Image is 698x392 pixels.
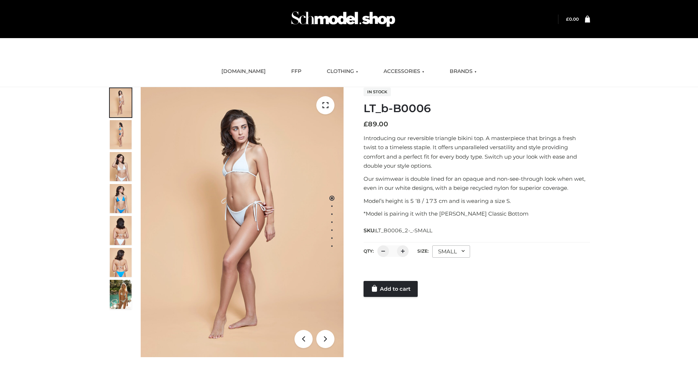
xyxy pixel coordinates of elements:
[364,120,388,128] bdi: 89.00
[110,88,132,117] img: ArielClassicBikiniTop_CloudNine_AzureSky_OW114ECO_1-scaled.jpg
[286,64,307,79] a: FFP
[364,281,418,297] a: Add to cart
[364,102,590,115] h1: LT_b-B0006
[110,248,132,277] img: ArielClassicBikiniTop_CloudNine_AzureSky_OW114ECO_8-scaled.jpg
[321,64,364,79] a: CLOTHING
[289,5,398,33] img: Schmodel Admin 964
[432,245,470,258] div: SMALL
[364,174,590,193] p: Our swimwear is double lined for an opaque and non-see-through look when wet, even in our white d...
[110,152,132,181] img: ArielClassicBikiniTop_CloudNine_AzureSky_OW114ECO_3-scaled.jpg
[110,120,132,149] img: ArielClassicBikiniTop_CloudNine_AzureSky_OW114ECO_2-scaled.jpg
[566,16,569,22] span: £
[110,216,132,245] img: ArielClassicBikiniTop_CloudNine_AzureSky_OW114ECO_7-scaled.jpg
[141,87,344,357] img: ArielClassicBikiniTop_CloudNine_AzureSky_OW114ECO_1
[364,87,391,96] span: In stock
[378,64,430,79] a: ACCESSORIES
[364,226,433,235] span: SKU:
[566,16,579,22] a: £0.00
[110,280,132,309] img: Arieltop_CloudNine_AzureSky2.jpg
[364,134,590,171] p: Introducing our reversible triangle bikini top. A masterpiece that brings a fresh twist to a time...
[417,248,429,254] label: Size:
[364,120,368,128] span: £
[364,248,374,254] label: QTY:
[364,209,590,219] p: *Model is pairing it with the [PERSON_NAME] Classic Bottom
[376,227,432,234] span: LT_B0006_2-_-SMALL
[216,64,271,79] a: [DOMAIN_NAME]
[364,196,590,206] p: Model’s height is 5 ‘8 / 173 cm and is wearing a size S.
[444,64,482,79] a: BRANDS
[110,184,132,213] img: ArielClassicBikiniTop_CloudNine_AzureSky_OW114ECO_4-scaled.jpg
[566,16,579,22] bdi: 0.00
